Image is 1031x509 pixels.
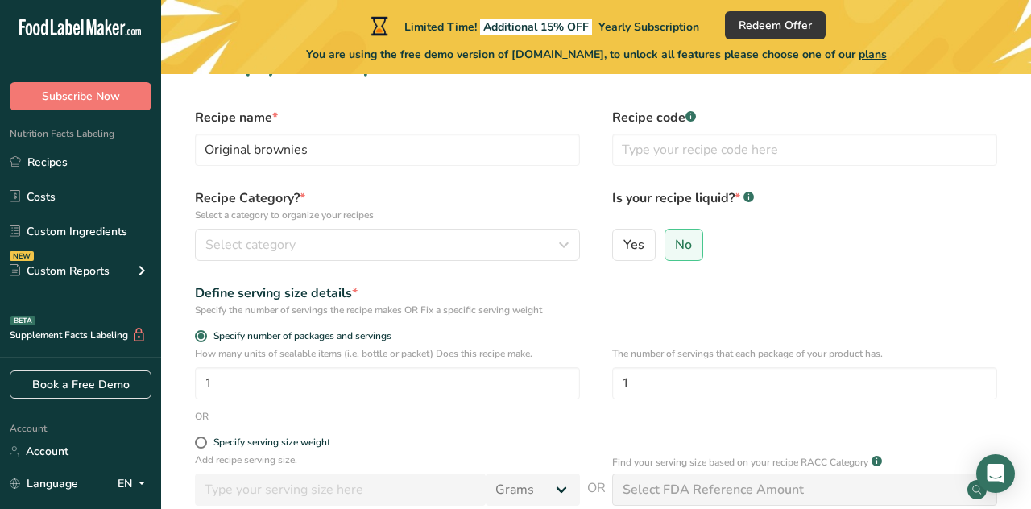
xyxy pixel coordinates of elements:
button: Select category [195,229,580,261]
div: OR [195,409,209,424]
div: Custom Reports [10,263,110,279]
button: Redeem Offer [725,11,826,39]
input: Type your recipe code here [612,134,997,166]
div: Limited Time! [367,16,699,35]
span: Select category [205,235,296,254]
div: Open Intercom Messenger [976,454,1015,493]
label: Is your recipe liquid? [612,188,997,222]
div: Specify the number of servings the recipe makes OR Fix a specific serving weight [195,303,580,317]
p: Select a category to organize your recipes [195,208,580,222]
div: Define serving size details [195,283,580,303]
span: No [675,237,692,253]
div: Select FDA Reference Amount [623,480,804,499]
span: Yes [623,237,644,253]
div: BETA [10,316,35,325]
span: Specify number of packages and servings [207,330,391,342]
div: Specify serving size weight [213,437,330,449]
a: Book a Free Demo [10,370,151,399]
span: Yearly Subscription [598,19,699,35]
div: NEW [10,251,34,261]
p: Find your serving size based on your recipe RACC Category [612,455,868,470]
p: Add recipe serving size. [195,453,580,467]
label: Recipe name [195,108,580,127]
input: Type your recipe name here [195,134,580,166]
input: Type your serving size here [195,474,486,506]
button: Subscribe Now [10,82,151,110]
p: The number of servings that each package of your product has. [612,346,997,361]
span: Additional 15% OFF [480,19,592,35]
span: plans [859,47,887,62]
label: Recipe code [612,108,997,127]
span: Redeem Offer [739,17,812,34]
a: Language [10,470,78,498]
label: Recipe Category? [195,188,580,222]
span: Subscribe Now [42,88,120,105]
span: You are using the free demo version of [DOMAIN_NAME], to unlock all features please choose one of... [306,46,887,63]
p: How many units of sealable items (i.e. bottle or packet) Does this recipe make. [195,346,580,361]
div: EN [118,474,151,494]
